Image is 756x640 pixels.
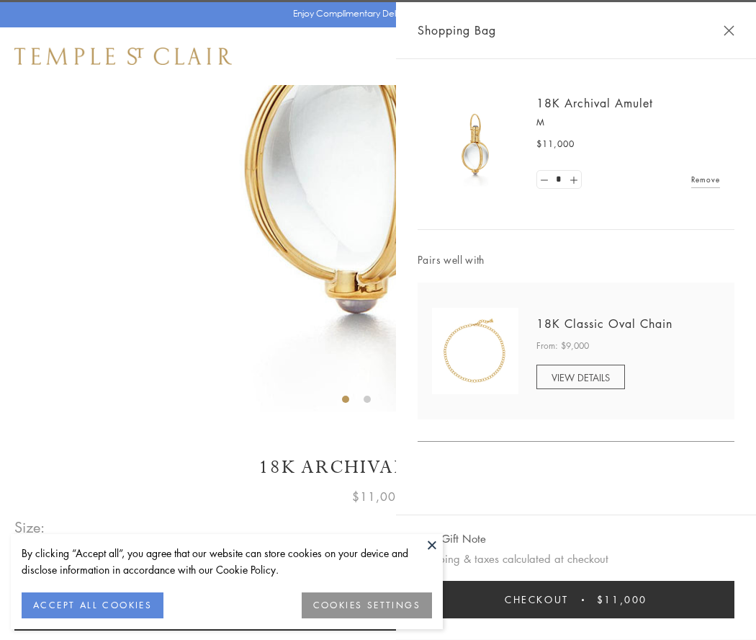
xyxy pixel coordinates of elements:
[537,171,552,189] a: Set quantity to 0
[418,252,734,268] span: Pairs well with
[566,171,580,189] a: Set quantity to 2
[302,592,432,618] button: COOKIES SETTINGS
[293,6,456,21] p: Enjoy Complimentary Delivery & Returns
[432,308,518,394] img: N88865-OV18
[432,101,518,187] img: 18K Archival Amulet
[418,581,734,618] button: Checkout $11,000
[418,21,496,40] span: Shopping Bag
[691,172,720,187] a: Remove
[597,592,647,608] span: $11,000
[505,592,569,608] span: Checkout
[418,530,486,548] button: Add Gift Note
[22,592,163,618] button: ACCEPT ALL COOKIES
[536,137,575,151] span: $11,000
[536,339,589,353] span: From: $9,000
[724,25,734,36] button: Close Shopping Bag
[536,316,672,332] a: 18K Classic Oval Chain
[536,115,720,130] p: M
[536,95,653,111] a: 18K Archival Amulet
[14,515,46,539] span: Size:
[552,370,610,384] span: VIEW DETAILS
[352,487,404,506] span: $11,000
[22,545,432,578] div: By clicking “Accept all”, you agree that our website can store cookies on your device and disclos...
[418,550,734,568] p: Shipping & taxes calculated at checkout
[14,455,742,480] h1: 18K Archival Amulet
[536,365,625,389] a: VIEW DETAILS
[14,48,232,65] img: Temple St. Clair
